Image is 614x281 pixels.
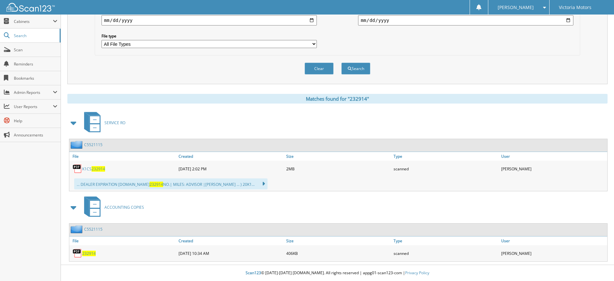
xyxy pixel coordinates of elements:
img: folder2.png [71,225,84,233]
span: 232914 [150,182,163,187]
a: File [69,152,177,161]
div: 406KB [285,247,392,260]
span: Help [14,118,57,124]
span: Reminders [14,61,57,67]
a: Size [285,236,392,245]
a: Type [392,236,500,245]
span: [PERSON_NAME] [498,5,534,9]
div: [PERSON_NAME] [500,162,607,175]
span: SERVICE RO [104,120,125,125]
div: scanned [392,247,500,260]
a: Created [177,152,285,161]
span: 232914 [92,166,105,172]
img: scan123-logo-white.svg [6,3,55,12]
a: C5521115 [84,226,102,232]
a: SERVICE RO [80,110,125,135]
span: Cabinets [14,19,53,24]
img: PDF.png [73,164,82,174]
img: folder2.png [71,141,84,149]
span: Search [14,33,56,38]
span: Scan123 [246,270,261,276]
span: Victoria Motors [559,5,591,9]
span: ACCOUNTING COPIES [104,205,144,210]
a: Privacy Policy [405,270,429,276]
a: File [69,236,177,245]
label: File type [102,33,317,39]
div: 2MB [285,162,392,175]
span: Announcements [14,132,57,138]
div: scanned [392,162,500,175]
a: 232914 [82,251,96,256]
a: User [500,236,607,245]
a: Size [285,152,392,161]
input: start [102,15,317,25]
div: [DATE] 2:02 PM [177,162,285,175]
a: ACCOUNTING COPIES [80,195,144,220]
img: PDF.png [73,248,82,258]
div: ... DEALER EXPIRATION [DOMAIN_NAME] NO.| MILES: ADVISOR |[PERSON_NAME] ... ) 20K1... [74,178,268,189]
button: Clear [305,63,334,75]
div: [PERSON_NAME] [500,247,607,260]
a: K1CS232914 [82,166,105,172]
button: Search [341,63,370,75]
span: User Reports [14,104,53,109]
a: Created [177,236,285,245]
input: end [358,15,573,25]
a: C5521115 [84,142,102,147]
span: Bookmarks [14,75,57,81]
div: [DATE] 10:34 AM [177,247,285,260]
a: Type [392,152,500,161]
div: © [DATE]-[DATE] [DOMAIN_NAME]. All rights reserved | appg01-scan123-com | [61,265,614,281]
span: Scan [14,47,57,53]
a: User [500,152,607,161]
iframe: Chat Widget [582,250,614,281]
span: Admin Reports [14,90,53,95]
div: Matches found for "232914" [67,94,608,104]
